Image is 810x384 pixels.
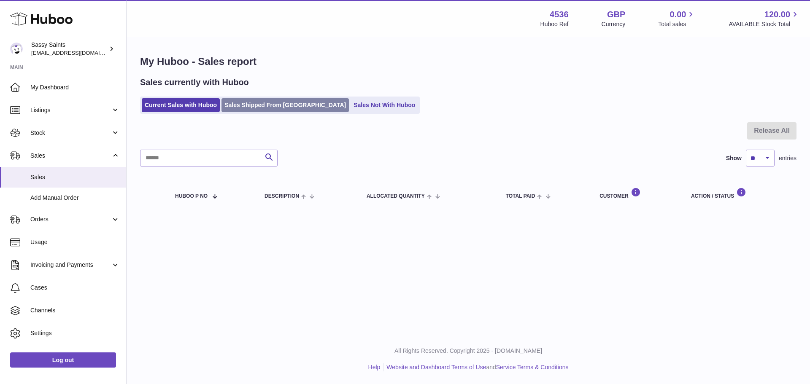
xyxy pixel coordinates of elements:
a: Sales Shipped From [GEOGRAPHIC_DATA] [221,98,349,112]
span: Total sales [658,20,696,28]
a: 120.00 AVAILABLE Stock Total [729,9,800,28]
a: 0.00 Total sales [658,9,696,28]
div: Sassy Saints [31,41,107,57]
span: Sales [30,152,111,160]
li: and [383,363,568,371]
span: Invoicing and Payments [30,261,111,269]
label: Show [726,154,742,162]
span: Orders [30,215,111,223]
span: Settings [30,329,120,337]
a: Sales Not With Huboo [351,98,418,112]
h1: My Huboo - Sales report [140,55,796,68]
div: Currency [602,20,626,28]
span: Channels [30,306,120,314]
span: Description [265,193,299,199]
span: Listings [30,106,111,114]
div: Customer [599,188,674,199]
strong: GBP [607,9,625,20]
span: Cases [30,284,120,292]
span: Usage [30,238,120,246]
p: All Rights Reserved. Copyright 2025 - [DOMAIN_NAME] [133,347,803,355]
span: 120.00 [764,9,790,20]
span: ALLOCATED Quantity [367,193,425,199]
span: [EMAIL_ADDRESS][DOMAIN_NAME] [31,49,124,56]
a: Help [368,364,381,371]
div: Action / Status [691,188,788,199]
img: internalAdmin-4536@internal.huboo.com [10,43,23,55]
span: Sales [30,173,120,181]
span: Total paid [506,193,535,199]
div: Huboo Ref [540,20,569,28]
a: Service Terms & Conditions [496,364,569,371]
span: entries [779,154,796,162]
h2: Sales currently with Huboo [140,77,249,88]
a: Log out [10,352,116,368]
span: 0.00 [670,9,686,20]
span: Add Manual Order [30,194,120,202]
span: AVAILABLE Stock Total [729,20,800,28]
a: Current Sales with Huboo [142,98,220,112]
span: My Dashboard [30,83,120,91]
a: Website and Dashboard Terms of Use [386,364,486,371]
span: Stock [30,129,111,137]
strong: 4536 [550,9,569,20]
span: Huboo P no [175,193,208,199]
